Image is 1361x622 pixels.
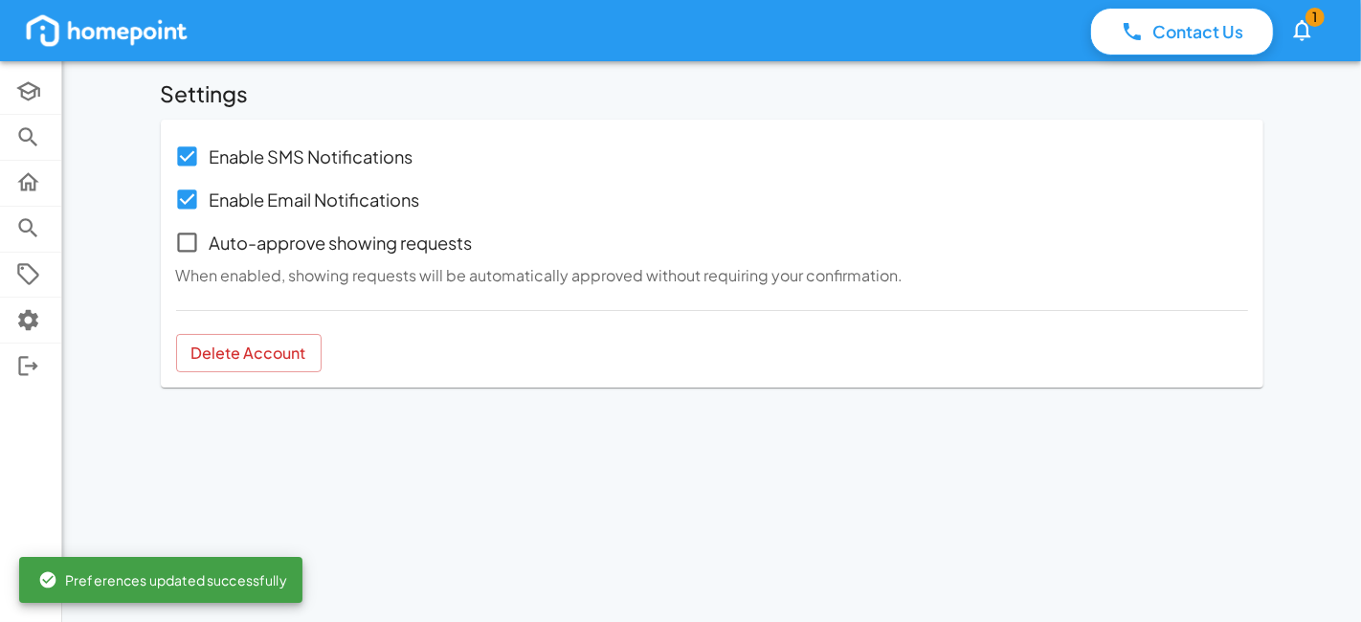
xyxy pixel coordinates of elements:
span: Auto-approve showing requests [209,230,472,255]
span: 1 [1305,8,1325,27]
button: 1 [1282,6,1323,55]
span: Enable SMS Notifications [209,144,413,169]
div: Preferences updated successfully [38,563,287,597]
p: Contact Us [1152,19,1243,44]
img: homepoint_logo_white.png [23,11,190,50]
span: Enable Email Notifications [209,187,419,212]
p: When enabled, showing requests will be automatically approved without requiring your confirmation. [176,265,1248,287]
h6: Settings [161,77,249,112]
button: Delete Account [176,334,322,372]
